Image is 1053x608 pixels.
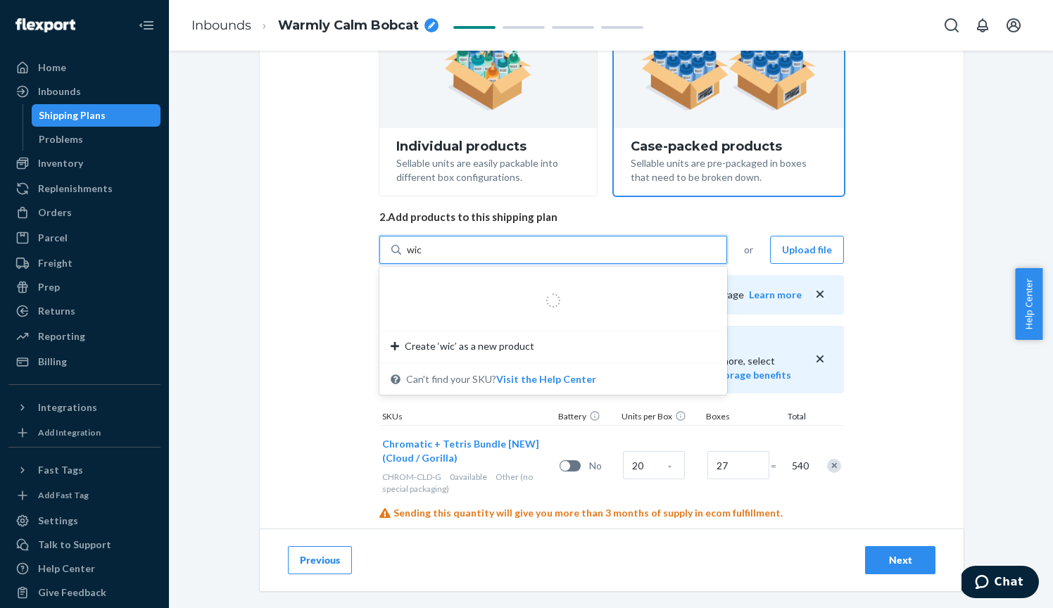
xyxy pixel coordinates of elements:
div: Orders [38,205,72,220]
button: Talk to Support [8,533,160,556]
div: Individual products [396,139,580,153]
span: or [744,243,753,257]
div: Integrations [38,400,97,414]
a: Problems [32,128,161,151]
span: Create ‘wic’ as a new product [405,339,534,353]
button: Next [865,546,935,574]
div: Next [877,553,923,567]
div: Other (no special packaging) [382,471,554,495]
a: Add Fast Tag [8,487,160,504]
a: Home [8,56,160,79]
button: Chromatic + Tetris Bundle [NEW] (Cloud / Gorilla) [382,437,543,465]
a: Reporting [8,325,160,348]
div: Units per Box [619,410,703,425]
span: Can't find your SKU? [406,372,596,386]
input: Number of boxes [707,451,769,479]
div: Replenishments [38,182,113,196]
button: Learn more [749,288,802,302]
div: Parcel [38,231,68,245]
a: Freight [8,252,160,274]
iframe: Opens a widget where you can chat to one of our agents [961,566,1039,601]
div: Add Fast Tag [38,489,89,501]
button: Close Navigation [132,11,160,39]
img: individual-pack.facf35554cb0f1810c75b2bd6df2d64e.png [444,33,532,110]
a: Prep [8,276,160,298]
span: Chromatic + Tetris Bundle [NEW] (Cloud / Gorilla) [382,438,539,464]
a: Inventory [8,152,160,175]
div: Settings [38,514,78,528]
button: Open Search Box [938,11,966,39]
span: 540 [792,459,806,473]
a: Help Center [8,557,160,580]
div: Remove Item [827,459,841,473]
div: Returns [38,304,75,318]
div: Add Integration [38,426,101,438]
div: Talk to Support [38,538,111,552]
div: Shipping Plans [39,108,106,122]
div: Sellable units are pre-packaged in boxes that need to be broken down. [631,153,827,184]
div: Prep [38,280,60,294]
button: Create ‘wic’ as a new productCan't find your SKU? [496,372,596,386]
span: = [771,459,785,473]
div: Help Center [38,562,95,576]
a: Shipping Plans [32,104,161,127]
div: Inventory [38,156,83,170]
button: close [813,352,827,367]
span: No [589,459,617,473]
button: Give Feedback [8,581,160,604]
button: Previous [288,546,352,574]
div: Give Feedback [38,585,106,600]
a: Inbounds [8,80,160,103]
input: Create ‘wic’ as a new productCan't find your SKU?Visit the Help Center [407,243,423,257]
img: Flexport logo [15,18,75,32]
div: Billing [38,355,67,369]
a: Replenishments [8,177,160,200]
button: close [813,287,827,302]
button: Open notifications [969,11,997,39]
div: Boxes [703,410,774,425]
a: Parcel [8,227,160,249]
button: Help Center [1015,268,1042,340]
div: Sending this quantity will give you more than 3 months of supply in ecom fulfillment. [379,506,844,520]
div: Problems [39,132,83,146]
span: 2. Add products to this shipping plan [379,210,844,224]
a: Settings [8,509,160,532]
div: Fast Tags [38,463,83,477]
a: Add Integration [8,424,160,441]
div: SKUs [379,410,555,425]
img: case-pack.59cecea509d18c883b923b81aeac6d0b.png [641,33,816,110]
a: Returns [8,300,160,322]
button: Upload file [770,236,844,264]
input: Case Quantity [623,451,685,479]
div: Inbounds [38,84,81,99]
div: Freight [38,256,72,270]
span: Warmly Calm Bobcat [278,17,419,35]
a: Inbounds [191,18,251,33]
button: Open account menu [1000,11,1028,39]
button: Integrations [8,396,160,419]
span: 0 available [450,471,487,482]
div: Case-packed products [631,139,827,153]
div: Sellable units are easily packable into different box configurations. [396,153,580,184]
ol: breadcrumbs [180,5,450,46]
a: Orders [8,201,160,224]
div: Reporting [38,329,85,343]
a: Billing [8,350,160,373]
span: CHROM-CLD-G [382,471,441,482]
div: Total [774,410,809,425]
div: Home [38,61,66,75]
div: Battery [555,410,619,425]
button: Fast Tags [8,459,160,481]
